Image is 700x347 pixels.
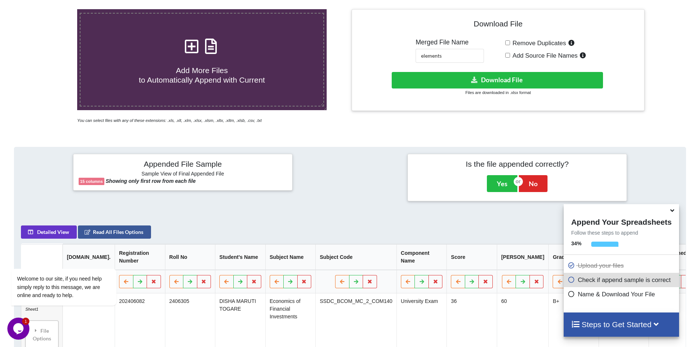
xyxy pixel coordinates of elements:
[106,178,196,184] b: Showing only first row from each file
[487,175,517,192] button: Yes
[497,244,548,270] th: [PERSON_NAME]
[567,261,677,270] p: Upload your files
[564,216,679,227] h4: Append Your Spreadsheets
[567,290,677,299] p: Name & Download Your File
[28,323,56,346] div: File Options
[564,229,679,236] p: Follow these steps to append
[465,90,531,95] small: Files are downloaded in .xlsx format
[416,49,484,63] input: Enter File Name
[139,66,265,84] span: Add More Files to Automatically Append with Current
[392,72,603,88] button: Download File
[79,171,287,178] h6: Sample View of Final Appended File
[567,275,677,285] p: Check if append sample is correct
[80,179,103,184] b: 15 columns
[7,202,140,314] iframe: chat widget
[7,318,31,340] iframe: chat widget
[571,320,671,329] h4: Steps to Get Started
[215,244,265,270] th: Student's Name
[265,244,316,270] th: Subject Name
[79,159,287,170] h4: Appended File Sample
[510,52,578,59] span: Add Source File Names
[416,39,484,46] h5: Merged File Name
[519,175,548,192] button: No
[510,40,566,47] span: Remove Duplicates
[77,118,262,123] i: You can select files with any of these extensions: .xls, .xlt, .xlm, .xlsx, .xlsm, .xltx, .xltm, ...
[413,159,621,169] h4: Is the file appended correctly?
[549,244,599,270] th: Grade
[115,244,165,270] th: Registration Number
[571,241,581,246] b: 34 %
[447,244,497,270] th: Score
[357,15,639,36] h4: Download File
[316,244,397,270] th: Subject Code
[165,244,215,270] th: Roll No
[396,244,447,270] th: Component Name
